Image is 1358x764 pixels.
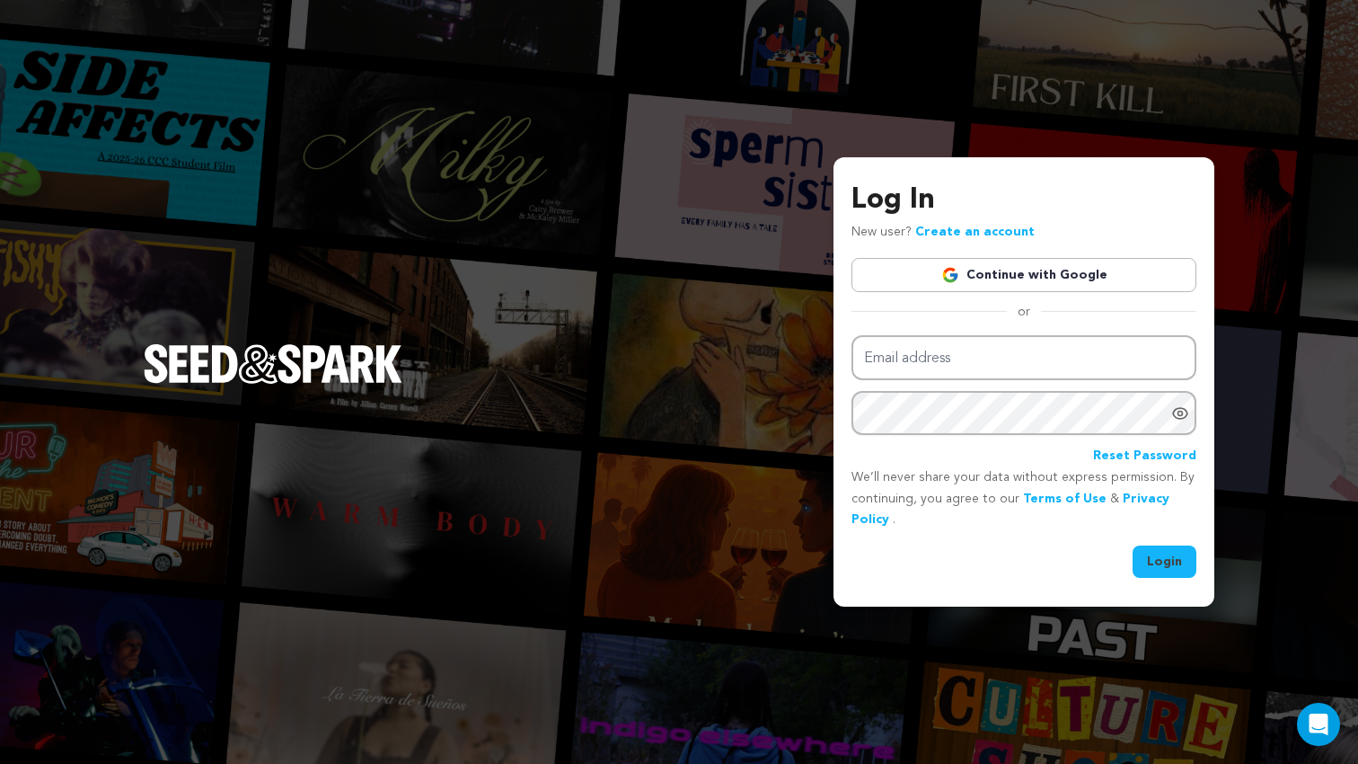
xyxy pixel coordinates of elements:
img: Seed&Spark Logo [144,344,402,384]
div: Open Intercom Messenger [1297,703,1340,746]
a: Terms of Use [1023,493,1107,505]
a: Create an account [915,226,1035,238]
p: We’ll never share your data without express permission. By continuing, you agree to our & . [851,467,1196,531]
button: Login [1133,546,1196,578]
a: Continue with Google [851,258,1196,292]
input: Email address [851,335,1196,381]
span: or [1007,303,1041,321]
a: Reset Password [1093,446,1196,467]
a: Show password as plain text. Warning: this will display your password on the screen. [1171,404,1189,422]
p: New user? [851,222,1035,244]
a: Seed&Spark Homepage [144,344,402,420]
h3: Log In [851,179,1196,222]
img: Google logo [941,266,959,284]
